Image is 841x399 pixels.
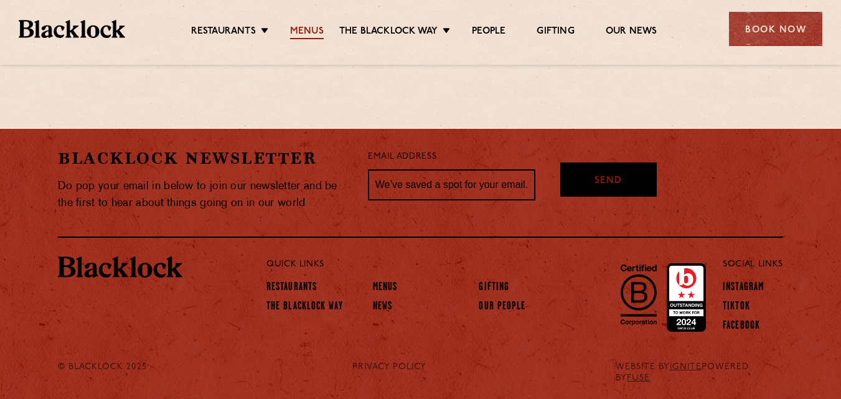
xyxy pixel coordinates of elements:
img: Accred_2023_2star.png [667,263,706,332]
p: Do pop your email in below to join our newsletter and be the first to hear about things going on ... [58,178,349,212]
p: Social Links [723,256,783,273]
a: Our News [606,26,657,39]
a: Facebook [723,320,760,334]
a: People [472,26,505,39]
a: Menus [290,26,324,39]
div: © Blacklock 2025 [49,362,172,384]
div: Book Now [729,12,822,46]
a: Gifting [537,26,574,39]
div: WEBSITE BY POWERED BY [606,362,792,384]
a: PRIVACY POLICY [352,362,426,373]
img: B-Corp-Logo-Black-RGB.svg [613,257,664,332]
span: Send [594,174,622,189]
label: Email Address [368,150,436,164]
h2: Blacklock Newsletter [58,148,349,169]
p: Quick Links [266,256,682,273]
a: Our People [479,301,525,314]
a: News [373,301,392,314]
a: TikTok [723,301,750,314]
img: BL_Textured_Logo-footer-cropped.svg [19,20,125,38]
input: We’ve saved a spot for your email... [368,169,535,200]
a: The Blacklock Way [266,301,343,314]
a: IGNITE [670,362,702,372]
img: BL_Textured_Logo-footer-cropped.svg [58,256,182,278]
a: Instagram [723,281,764,295]
a: FUSE [627,373,650,383]
a: Restaurants [191,26,256,39]
a: The Blacklock Way [339,26,438,39]
a: Gifting [479,281,509,295]
a: Menus [373,281,398,295]
a: Restaurants [266,281,317,295]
